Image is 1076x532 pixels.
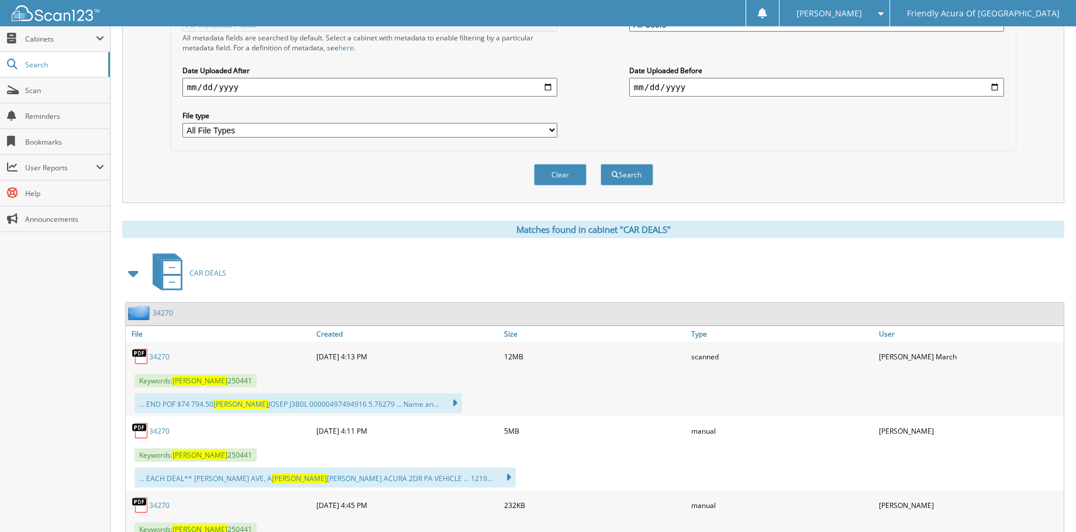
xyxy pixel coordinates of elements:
[12,5,99,21] img: scan123-logo-white.svg
[313,345,501,368] div: [DATE] 4:13 PM
[601,164,653,186] button: Search
[149,500,170,510] a: 34270
[182,111,558,121] label: File type
[25,188,104,198] span: Help
[629,78,1005,97] input: end
[25,60,102,70] span: Search
[182,66,558,75] label: Date Uploaded After
[132,422,149,440] img: PDF.png
[629,66,1005,75] label: Date Uploaded Before
[153,308,173,318] a: 34270
[25,214,104,224] span: Announcements
[25,34,96,44] span: Cabinets
[132,496,149,514] img: PDF.png
[182,33,558,53] div: All metadata fields are searched by default. Select a cabinet with metadata to enable filtering b...
[688,493,876,517] div: manual
[146,250,226,296] a: CAR DEALS
[339,43,354,53] a: here
[128,306,153,320] img: folder2.png
[876,345,1064,368] div: [PERSON_NAME] March
[534,164,587,186] button: Clear
[126,326,313,342] a: File
[173,450,227,460] span: [PERSON_NAME]
[134,374,257,387] span: Keywords: 250441
[189,268,226,278] span: CAR DEALS
[313,326,501,342] a: Created
[272,473,327,483] span: [PERSON_NAME]
[25,85,104,95] span: Scan
[122,221,1064,238] div: Matches found in cabinet "CAR DEALS"
[501,345,689,368] div: 12MB
[149,426,170,436] a: 34270
[213,399,268,409] span: [PERSON_NAME]
[501,493,689,517] div: 232KB
[876,326,1064,342] a: User
[688,345,876,368] div: scanned
[501,419,689,442] div: 5MB
[313,493,501,517] div: [DATE] 4:45 PM
[182,78,558,97] input: start
[796,10,862,17] span: [PERSON_NAME]
[173,376,227,386] span: [PERSON_NAME]
[149,352,170,362] a: 34270
[134,393,462,413] div: ... END POF $74 794.50 JOSEP J3B0L 00000497494916 5.76279 ... Name an...
[25,137,104,147] span: Bookmarks
[876,493,1064,517] div: [PERSON_NAME]
[688,419,876,442] div: manual
[1018,476,1076,532] iframe: Chat Widget
[876,419,1064,442] div: [PERSON_NAME]
[134,448,257,462] span: Keywords: 250441
[313,419,501,442] div: [DATE] 4:11 PM
[688,326,876,342] a: Type
[501,326,689,342] a: Size
[907,10,1060,17] span: Friendly Acura Of [GEOGRAPHIC_DATA]
[25,111,104,121] span: Reminders
[132,348,149,365] img: PDF.png
[134,468,516,488] div: ... EACH DEAL** [PERSON_NAME] AVE, A [PERSON_NAME] ACURA 2DR PA VEHICLE ... 1219...
[25,163,96,173] span: User Reports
